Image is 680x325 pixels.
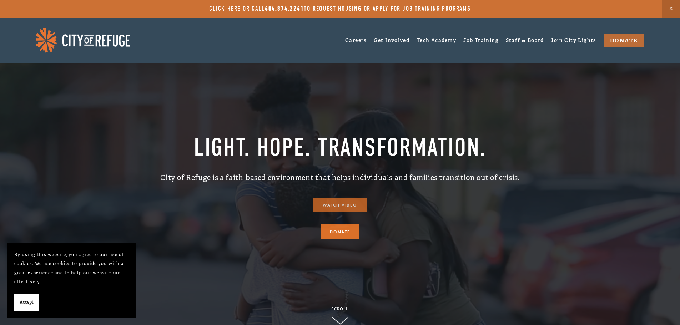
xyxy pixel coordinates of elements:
[506,35,544,46] a: Staff & Board
[139,173,541,183] h3: City of Refuge is a faith-based environment that helps individuals and families transition out of...
[14,250,129,287] p: By using this website, you agree to our use of cookies. We use cookies to provide you with a grea...
[345,35,367,46] a: Careers
[604,34,644,47] a: DONATE
[321,224,359,239] a: Donate
[14,294,39,311] button: Accept
[331,307,348,311] div: Scroll
[463,35,499,46] a: Job Training
[36,134,644,161] h1: LIGHT. HOPE. TRANSFORMATION.
[20,298,34,307] span: Accept
[374,37,409,44] a: Get Involved
[7,243,136,318] section: Cookie banner
[313,198,367,212] a: Watch Video
[417,35,457,46] a: Tech Academy
[551,35,596,46] a: Join City Lights
[36,28,130,52] img: City of Refuge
